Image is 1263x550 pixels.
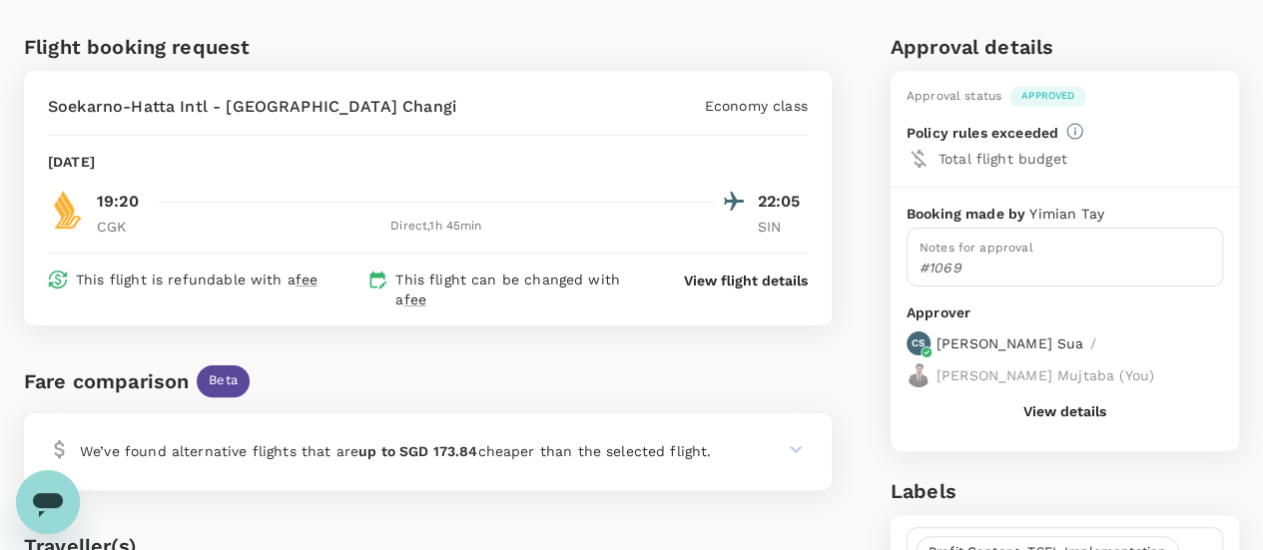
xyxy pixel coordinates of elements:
p: CGK [97,217,147,237]
span: fee [296,272,317,287]
p: [PERSON_NAME] Mujtaba ( You ) [937,365,1154,385]
p: Policy rules exceeded [907,123,1058,143]
button: View details [1023,403,1106,419]
h6: Approval details [891,31,1239,63]
button: View flight details [684,271,808,290]
h6: Labels [891,475,1239,507]
p: We’ve found alternative flights that are cheaper than the selected flight. [80,441,711,461]
span: Approved [1009,89,1086,103]
h6: Flight booking request [24,31,423,63]
p: / [1089,333,1095,353]
p: SIN [758,217,808,237]
p: Approver [907,302,1223,323]
p: Total flight budget [939,149,1223,169]
iframe: Button to launch messaging window [16,470,80,534]
div: Direct , 1h 45min [159,217,714,237]
img: SQ [48,190,88,230]
span: fee [403,291,425,307]
p: Booking made by [907,204,1029,224]
p: Economy class [705,96,808,116]
img: avatar-688dc3ae75335.png [907,363,931,387]
p: [PERSON_NAME] Sua [937,333,1084,353]
p: This flight can be changed with a [395,270,647,309]
p: 22:05 [758,190,808,214]
div: Approval status [907,87,1001,107]
p: #1069 [920,258,1210,277]
p: [DATE] [48,152,95,172]
p: Yimian Tay [1029,204,1104,224]
p: CS [912,336,925,350]
b: up to SGD 173.84 [358,443,477,459]
p: 19:20 [97,190,139,214]
p: This flight is refundable with a [76,270,317,289]
div: Fare comparison [24,365,189,397]
p: Soekarno-Hatta Intl - [GEOGRAPHIC_DATA] Changi [48,95,456,119]
span: Beta [197,371,250,390]
span: Notes for approval [920,241,1033,255]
